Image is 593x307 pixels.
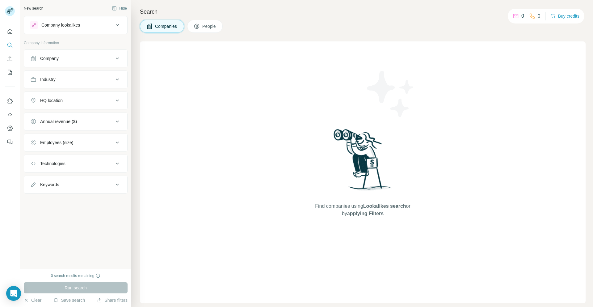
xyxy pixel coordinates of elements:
[24,72,127,87] button: Industry
[40,97,63,104] div: HQ location
[5,109,15,120] button: Use Surfe API
[24,18,127,32] button: Company lookalikes
[40,55,59,62] div: Company
[363,66,418,122] img: Surfe Illustration - Stars
[5,53,15,64] button: Enrich CSV
[24,156,127,171] button: Technologies
[5,40,15,51] button: Search
[40,76,56,83] div: Industry
[24,40,128,46] p: Company information
[40,118,77,125] div: Annual revenue ($)
[363,203,406,209] span: Lookalikes search
[24,51,127,66] button: Company
[5,136,15,147] button: Feedback
[24,114,127,129] button: Annual revenue ($)
[5,96,15,107] button: Use Surfe on LinkedIn
[24,6,43,11] div: New search
[24,135,127,150] button: Employees (size)
[347,211,384,216] span: applying Filters
[53,297,85,303] button: Save search
[51,273,101,279] div: 0 search results remaining
[40,181,59,188] div: Keywords
[41,22,80,28] div: Company lookalikes
[97,297,128,303] button: Share filters
[155,23,178,29] span: Companies
[140,7,586,16] h4: Search
[5,26,15,37] button: Quick start
[551,12,579,20] button: Buy credits
[6,286,21,301] div: Open Intercom Messenger
[538,12,540,20] p: 0
[40,139,73,146] div: Employees (size)
[521,12,524,20] p: 0
[5,123,15,134] button: Dashboard
[313,203,412,217] span: Find companies using or by
[202,23,217,29] span: People
[331,127,395,196] img: Surfe Illustration - Woman searching with binoculars
[107,4,131,13] button: Hide
[40,160,65,167] div: Technologies
[5,67,15,78] button: My lists
[24,93,127,108] button: HQ location
[24,297,41,303] button: Clear
[24,177,127,192] button: Keywords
